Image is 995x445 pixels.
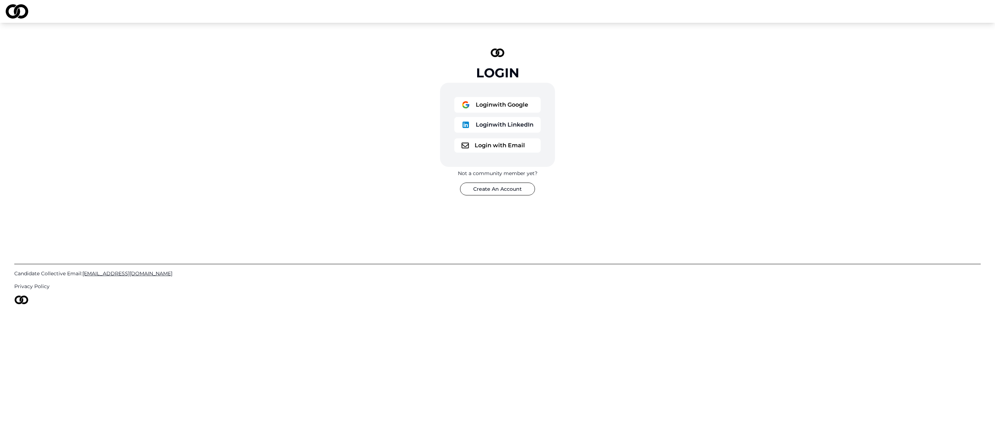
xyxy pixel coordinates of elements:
[476,66,519,80] div: Login
[14,270,981,277] a: Candidate Collective Email:[EMAIL_ADDRESS][DOMAIN_NAME]
[14,296,29,304] img: logo
[6,4,28,19] img: logo
[460,183,535,195] button: Create An Account
[458,170,537,177] div: Not a community member yet?
[491,48,504,57] img: logo
[454,97,541,113] button: logoLoginwith Google
[461,121,470,129] img: logo
[461,101,470,109] img: logo
[461,143,469,148] img: logo
[454,117,541,133] button: logoLoginwith LinkedIn
[82,270,172,277] span: [EMAIL_ADDRESS][DOMAIN_NAME]
[14,283,981,290] a: Privacy Policy
[454,138,541,153] button: logoLogin with Email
